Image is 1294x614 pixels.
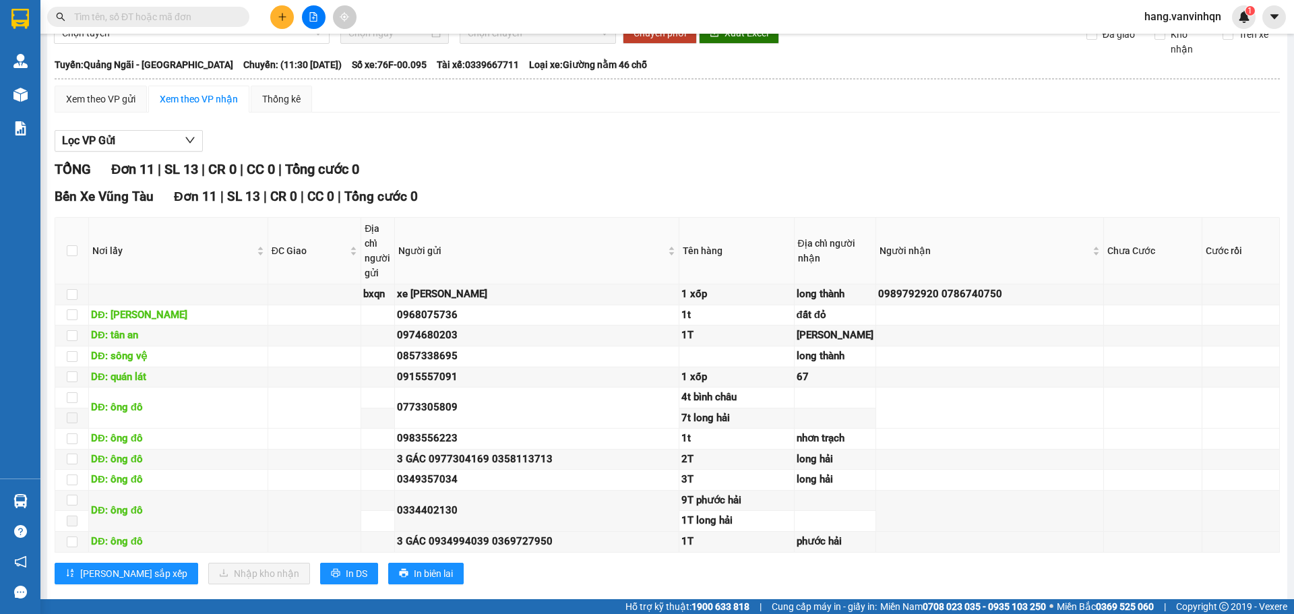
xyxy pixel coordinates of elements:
span: question-circle [14,525,27,538]
span: CC 0 [247,161,275,177]
strong: 0369 525 060 [1096,601,1154,612]
div: 1T [681,534,791,550]
div: long thành [797,348,873,365]
span: [PERSON_NAME] sắp xếp [80,566,187,581]
span: TỔNG [55,161,91,177]
span: Đơn 11 [111,161,154,177]
div: đất đỏ [797,307,873,324]
div: nhơn trạch [797,431,873,447]
span: Đã giao [1097,27,1140,42]
img: warehouse-icon [13,88,28,102]
div: 3 GÁC 0934994039 0369727950 [397,534,677,550]
button: printerIn biên lai [388,563,464,584]
span: ĐC Giao [272,243,348,258]
div: long thành [797,286,873,303]
button: Lọc VP Gửi [55,130,203,152]
button: downloadNhập kho nhận [208,563,310,584]
div: DĐ: ông đô [91,503,266,519]
span: Số xe: 76F-00.095 [352,57,427,72]
div: 1t [681,431,791,447]
button: file-add [302,5,326,29]
strong: 1900 633 818 [691,601,749,612]
input: Tìm tên, số ĐT hoặc mã đơn [74,9,233,24]
span: | [240,161,243,177]
div: DĐ: ông đô [91,452,266,468]
div: 3T [681,472,791,488]
span: Chuyến: (11:30 [DATE]) [243,57,342,72]
span: aim [340,12,349,22]
div: 7t long hải [681,410,791,427]
div: 4t bình châu [681,390,791,406]
span: In biên lai [414,566,453,581]
span: printer [399,568,408,579]
th: Chưa Cước [1104,218,1202,284]
span: | [301,189,304,204]
button: aim [333,5,357,29]
button: plus [270,5,294,29]
span: Người gửi [398,243,665,258]
div: Địa chỉ người gửi [365,221,391,280]
div: 0334402130 [397,503,677,519]
span: CR 0 [270,189,297,204]
span: Loại xe: Giường nằm 46 chỗ [529,57,647,72]
div: 0349357034 [397,472,677,488]
div: Xem theo VP nhận [160,92,238,106]
div: DĐ: ông đô [91,534,266,550]
span: | [202,161,205,177]
div: 0857338695 [397,348,677,365]
sup: 1 [1245,6,1255,16]
span: Trên xe [1233,27,1274,42]
span: Tài xế: 0339667711 [437,57,519,72]
span: Kho nhận [1165,27,1212,57]
span: SL 13 [164,161,198,177]
span: printer [331,568,340,579]
span: Miền Nam [880,599,1046,614]
div: 0915557091 [397,369,677,386]
span: | [278,161,282,177]
div: 0989792920 0786740750 [878,286,1102,303]
span: | [760,599,762,614]
div: 0974680203 [397,328,677,344]
span: | [264,189,267,204]
span: Lọc VP Gửi [62,132,115,149]
span: Cung cấp máy in - giấy in: [772,599,877,614]
span: notification [14,555,27,568]
img: solution-icon [13,121,28,135]
th: Tên hàng [679,218,794,284]
span: 1 [1247,6,1252,16]
span: CR 0 [208,161,237,177]
div: DĐ: quán lát [91,369,266,386]
div: bxqn [363,286,392,303]
span: plus [278,12,287,22]
span: Miền Bắc [1057,599,1154,614]
span: down [185,135,195,146]
div: long hải [797,452,873,468]
span: In DS [346,566,367,581]
div: 1 xốp [681,369,791,386]
span: Người nhận [880,243,1090,258]
div: 0983556223 [397,431,677,447]
div: DĐ: sông vệ [91,348,266,365]
div: 1 xốp [681,286,791,303]
span: Hỗ trợ kỹ thuật: [625,599,749,614]
div: 67 [797,369,873,386]
img: warehouse-icon [13,494,28,508]
span: copyright [1219,602,1229,611]
span: search [56,12,65,22]
button: caret-down [1262,5,1286,29]
div: DĐ: [PERSON_NAME] [91,307,266,324]
span: Tổng cước 0 [344,189,418,204]
span: file-add [309,12,318,22]
div: phước hải [797,534,873,550]
span: Nơi lấy [92,243,254,258]
span: | [1164,599,1166,614]
span: Đơn 11 [174,189,217,204]
div: 3 GÁC 0977304169 0358113713 [397,452,677,468]
span: caret-down [1268,11,1281,23]
div: DĐ: tân an [91,328,266,344]
span: | [220,189,224,204]
th: Cước rồi [1202,218,1280,284]
span: sort-ascending [65,568,75,579]
div: 1T [681,328,791,344]
div: DĐ: ông đô [91,431,266,447]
